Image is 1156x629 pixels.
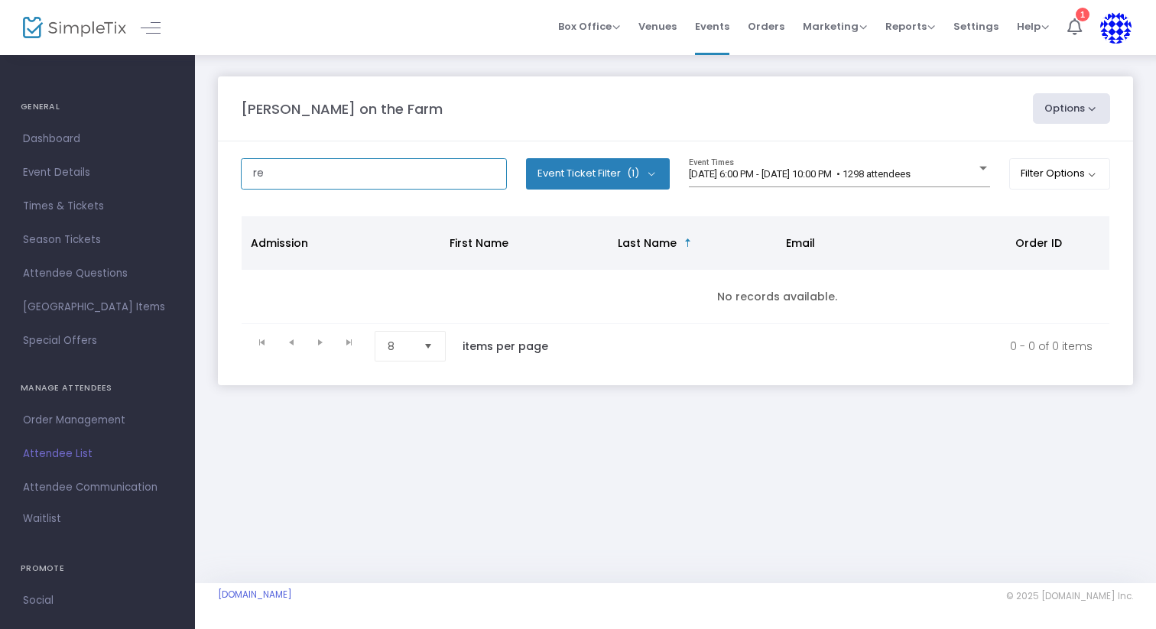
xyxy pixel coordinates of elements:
span: Last Name [618,235,677,251]
span: Attendee Questions [23,264,172,284]
span: Events [695,7,729,46]
h4: MANAGE ATTENDEES [21,373,174,404]
span: Email [786,235,815,251]
span: Help [1017,19,1049,34]
span: Reports [885,19,935,34]
span: © 2025 [DOMAIN_NAME] Inc. [1006,590,1133,602]
span: Attendee List [23,444,172,464]
span: [DATE] 6:00 PM - [DATE] 10:00 PM • 1298 attendees [689,168,911,180]
span: First Name [450,235,508,251]
span: Special Offers [23,331,172,351]
h4: GENERAL [21,92,174,122]
m-panel-title: [PERSON_NAME] on the Farm [241,99,443,119]
span: Times & Tickets [23,196,172,216]
span: Event Details [23,163,172,183]
span: Order Management [23,410,172,430]
span: Orders [748,7,784,46]
span: Order ID [1015,235,1062,251]
span: Attendee Communication [23,478,172,498]
span: (1) [627,167,639,180]
span: Settings [953,7,999,46]
label: items per page [463,339,548,354]
span: Social [23,591,172,611]
span: [GEOGRAPHIC_DATA] Items [23,297,172,317]
span: Venues [638,7,677,46]
button: Filter Options [1009,158,1111,189]
span: Sortable [682,237,694,249]
span: Admission [251,235,308,251]
a: [DOMAIN_NAME] [218,588,292,601]
span: 8 [388,339,411,354]
span: Marketing [803,19,867,34]
button: Select [417,332,439,361]
span: Box Office [558,19,620,34]
span: Season Tickets [23,230,172,250]
span: Waitlist [23,511,61,527]
button: Options [1033,93,1111,124]
div: 1 [1076,8,1089,21]
input: Search by name, order number, email, ip address [241,158,507,190]
h4: PROMOTE [21,553,174,584]
kendo-pager-info: 0 - 0 of 0 items [580,331,1093,362]
span: Dashboard [23,129,172,149]
div: Data table [242,216,1109,324]
button: Event Ticket Filter(1) [526,158,670,189]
